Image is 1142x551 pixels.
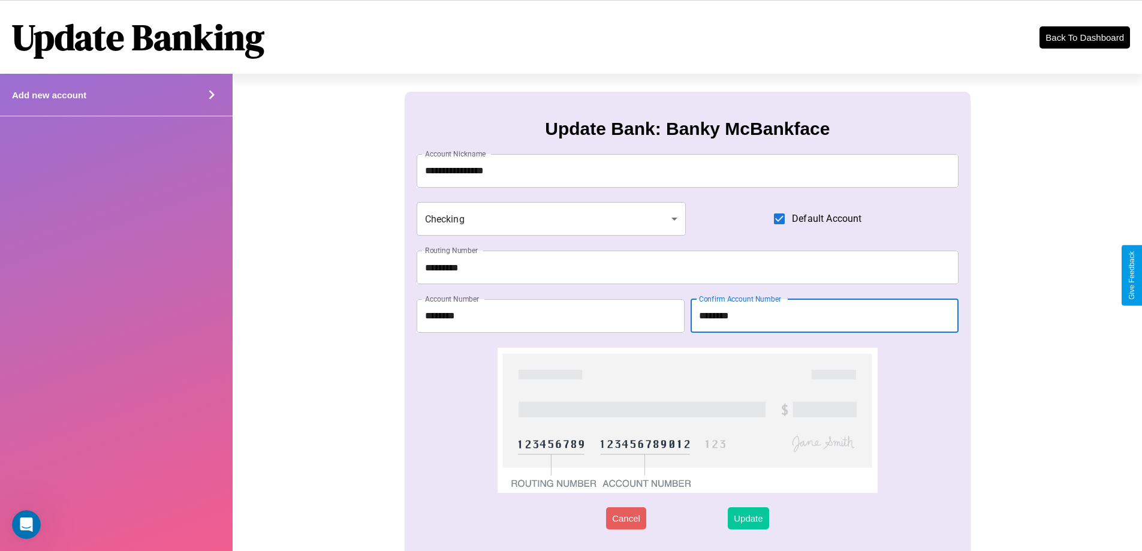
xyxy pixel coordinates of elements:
label: Account Number [425,294,479,304]
span: Default Account [792,212,861,226]
h4: Add new account [12,90,86,100]
button: Cancel [606,507,646,529]
label: Routing Number [425,245,478,255]
button: Update [728,507,769,529]
iframe: Intercom live chat [12,510,41,539]
button: Back To Dashboard [1039,26,1130,49]
h1: Update Banking [12,13,264,62]
div: Checking [417,202,686,236]
label: Account Nickname [425,149,486,159]
h3: Update Bank: Banky McBankface [545,119,830,139]
label: Confirm Account Number [699,294,781,304]
img: check [498,348,877,493]
div: Give Feedback [1128,251,1136,300]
